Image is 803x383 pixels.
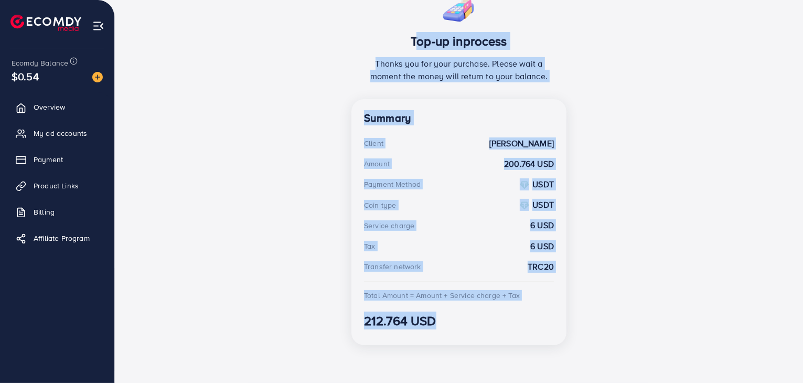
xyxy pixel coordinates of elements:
iframe: Chat [574,45,795,375]
strong: [PERSON_NAME] [489,137,554,150]
p: Thanks you for your purchase. Please wait a moment the money will return to your balance. [364,57,554,82]
strong: 200.764 USD [504,158,554,170]
h4: Summary [364,112,554,125]
div: Payment Method [364,179,421,189]
img: logo [10,15,81,31]
span: Payment [34,154,63,165]
div: Transfer network [364,261,421,272]
a: Overview [8,97,106,118]
strong: USDT [532,178,554,190]
div: Total Amount = Amount + Service charge + Tax [364,290,520,301]
div: Service charge [364,220,414,231]
h3: Top-up inprocess [364,34,554,49]
strong: 6 USD [530,240,554,252]
a: My ad accounts [8,123,106,144]
span: Ecomdy Balance [12,58,68,68]
img: coin [520,180,529,190]
img: menu [92,20,104,32]
div: Coin type [364,200,396,210]
div: Tax [364,241,375,251]
div: Amount [364,158,390,169]
span: Billing [34,207,55,217]
a: Billing [8,201,106,222]
a: Product Links [8,175,106,196]
strong: USDT [532,199,554,210]
strong: 6 USD [530,219,554,231]
span: Overview [34,102,65,112]
img: coin [520,201,529,210]
span: My ad accounts [34,128,87,139]
span: Affiliate Program [34,233,90,243]
a: Affiliate Program [8,228,106,249]
a: Payment [8,149,106,170]
img: image [92,72,103,82]
div: Client [364,138,383,148]
h3: 212.764 USD [364,313,554,328]
span: Product Links [34,180,79,191]
strong: TRC20 [528,261,554,273]
span: $0.54 [12,69,39,84]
